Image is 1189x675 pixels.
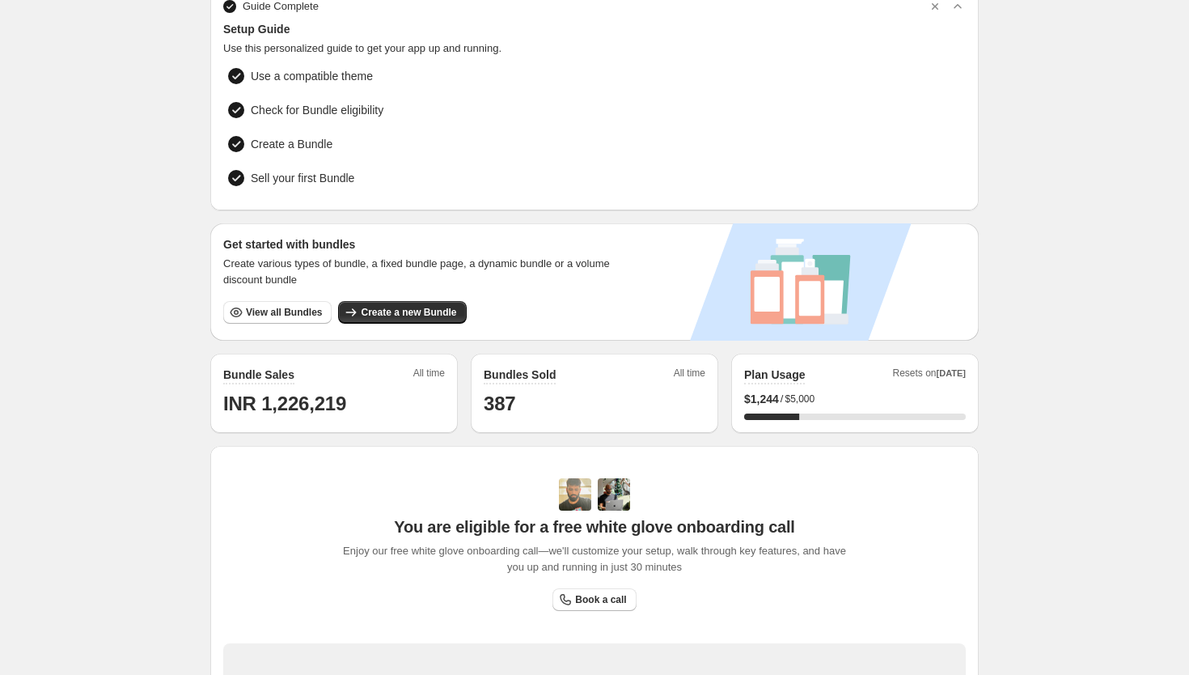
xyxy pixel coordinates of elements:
h2: Bundle Sales [223,367,294,383]
span: Setup Guide [223,21,966,37]
span: Enjoy our free white glove onboarding call—we'll customize your setup, walk through key features,... [335,543,855,575]
span: View all Bundles [246,306,322,319]
img: Prakhar [598,478,630,511]
span: $ 1,244 [744,391,779,407]
span: Create a new Bundle [361,306,456,319]
span: [DATE] [937,368,966,378]
span: Create various types of bundle, a fixed bundle page, a dynamic bundle or a volume discount bundle [223,256,625,288]
h1: INR 1,226,219 [223,391,445,417]
span: Sell your first Bundle [251,170,484,186]
span: $5,000 [785,393,815,405]
h3: Get started with bundles [223,236,625,253]
span: Create a Bundle [251,136,332,152]
h1: 387 [484,391,705,417]
a: Book a call [552,588,636,611]
span: All time [674,367,705,384]
button: View all Bundles [223,301,332,324]
span: Book a call [575,593,626,606]
span: Use this personalized guide to get your app up and running. [223,40,966,57]
span: Use a compatible theme [251,68,373,84]
h2: Plan Usage [744,367,805,383]
span: You are eligible for a free white glove onboarding call [394,517,794,537]
span: Resets on [893,367,967,384]
h2: Bundles Sold [484,367,556,383]
img: Adi [559,478,591,511]
span: All time [413,367,445,384]
span: Check for Bundle eligibility [251,102,383,118]
button: Create a new Bundle [338,301,466,324]
div: / [744,391,966,407]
